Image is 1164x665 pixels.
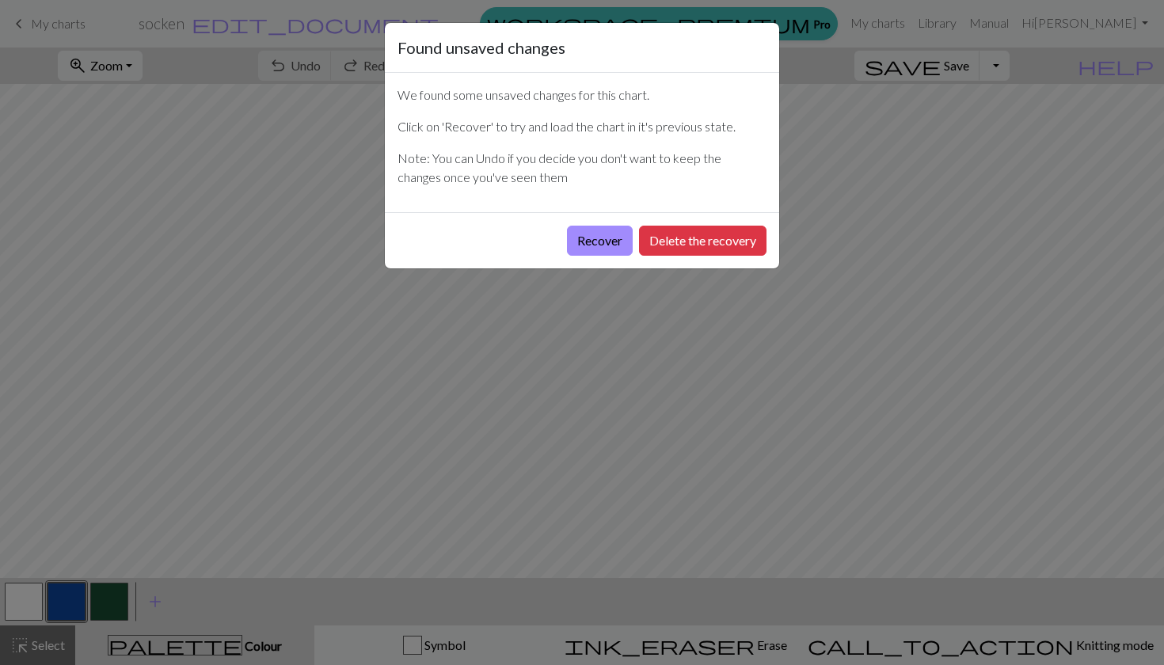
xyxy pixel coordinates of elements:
[398,149,766,187] p: Note: You can Undo if you decide you don't want to keep the changes once you've seen them
[639,226,766,256] button: Delete the recovery
[398,36,565,59] h5: Found unsaved changes
[398,117,766,136] p: Click on 'Recover' to try and load the chart in it's previous state.
[398,85,766,104] p: We found some unsaved changes for this chart.
[567,226,633,256] button: Recover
